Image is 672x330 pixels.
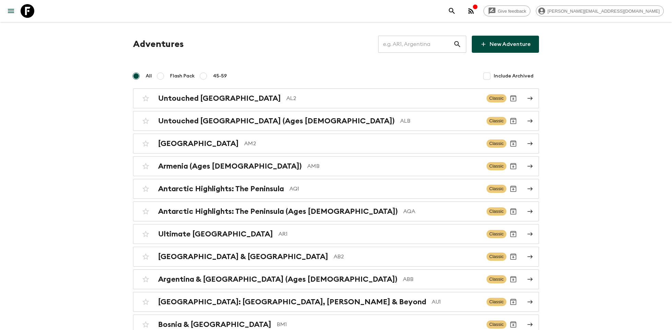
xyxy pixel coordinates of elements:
p: AU1 [432,298,481,306]
button: Archive [506,114,520,128]
p: AR1 [278,230,481,238]
span: 45-59 [213,73,227,80]
p: AL2 [286,94,481,102]
a: Argentina & [GEOGRAPHIC_DATA] (Ages [DEMOGRAPHIC_DATA])ABBClassicArchive [133,269,539,289]
a: Ultimate [GEOGRAPHIC_DATA]AR1ClassicArchive [133,224,539,244]
button: Archive [506,137,520,150]
button: Archive [506,182,520,196]
span: Classic [487,230,506,238]
span: [PERSON_NAME][EMAIL_ADDRESS][DOMAIN_NAME] [544,9,663,14]
h2: Armenia (Ages [DEMOGRAPHIC_DATA]) [158,162,302,171]
span: Classic [487,207,506,216]
button: Archive [506,91,520,105]
button: Archive [506,272,520,286]
a: Give feedback [483,5,530,16]
button: search adventures [445,4,459,18]
a: Armenia (Ages [DEMOGRAPHIC_DATA])AMBClassicArchive [133,156,539,176]
h2: Untouched [GEOGRAPHIC_DATA] [158,94,281,103]
span: Classic [487,253,506,261]
h2: Antarctic Highlights: The Peninsula [158,184,284,193]
div: [PERSON_NAME][EMAIL_ADDRESS][DOMAIN_NAME] [536,5,664,16]
p: AM2 [244,139,481,148]
h2: Argentina & [GEOGRAPHIC_DATA] (Ages [DEMOGRAPHIC_DATA]) [158,275,397,284]
button: menu [4,4,18,18]
span: Classic [487,185,506,193]
a: Untouched [GEOGRAPHIC_DATA]AL2ClassicArchive [133,88,539,108]
button: Archive [506,250,520,264]
a: Antarctic Highlights: The PeninsulaAQ1ClassicArchive [133,179,539,199]
h2: Ultimate [GEOGRAPHIC_DATA] [158,230,273,239]
p: ABB [403,275,481,283]
span: Give feedback [494,9,530,14]
p: BM1 [277,320,481,329]
button: Archive [506,227,520,241]
h1: Adventures [133,37,184,51]
span: All [146,73,152,80]
span: Include Archived [494,73,533,80]
h2: Antarctic Highlights: The Peninsula (Ages [DEMOGRAPHIC_DATA]) [158,207,398,216]
a: New Adventure [472,36,539,53]
p: ALB [400,117,481,125]
a: [GEOGRAPHIC_DATA]AM2ClassicArchive [133,134,539,154]
span: Classic [487,162,506,170]
p: AQA [403,207,481,216]
span: Flash Pack [170,73,195,80]
a: Antarctic Highlights: The Peninsula (Ages [DEMOGRAPHIC_DATA])AQAClassicArchive [133,201,539,221]
p: AB2 [334,253,481,261]
h2: Bosnia & [GEOGRAPHIC_DATA] [158,320,271,329]
span: Classic [487,139,506,148]
span: Classic [487,94,506,102]
a: Untouched [GEOGRAPHIC_DATA] (Ages [DEMOGRAPHIC_DATA])ALBClassicArchive [133,111,539,131]
a: [GEOGRAPHIC_DATA]: [GEOGRAPHIC_DATA], [PERSON_NAME] & BeyondAU1ClassicArchive [133,292,539,312]
input: e.g. AR1, Argentina [378,35,453,54]
button: Archive [506,295,520,309]
span: Classic [487,275,506,283]
h2: [GEOGRAPHIC_DATA]: [GEOGRAPHIC_DATA], [PERSON_NAME] & Beyond [158,297,426,306]
span: Classic [487,298,506,306]
button: Archive [506,159,520,173]
p: AQ1 [289,185,481,193]
h2: [GEOGRAPHIC_DATA] & [GEOGRAPHIC_DATA] [158,252,328,261]
h2: [GEOGRAPHIC_DATA] [158,139,239,148]
h2: Untouched [GEOGRAPHIC_DATA] (Ages [DEMOGRAPHIC_DATA]) [158,117,395,125]
span: Classic [487,117,506,125]
button: Archive [506,205,520,218]
span: Classic [487,320,506,329]
a: [GEOGRAPHIC_DATA] & [GEOGRAPHIC_DATA]AB2ClassicArchive [133,247,539,267]
p: AMB [307,162,481,170]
